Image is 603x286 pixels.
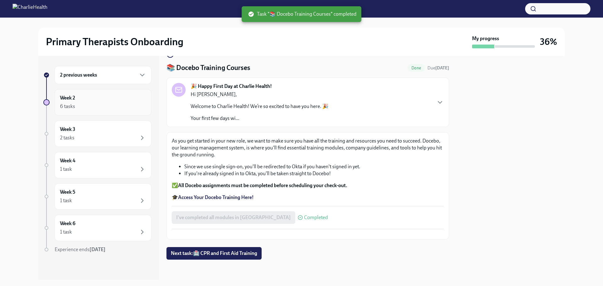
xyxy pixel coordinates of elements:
p: Hi [PERSON_NAME], [191,91,329,98]
a: Week 41 task [43,152,151,178]
span: Done [408,66,425,70]
li: Since we use single sign-on, you'll be redirected to Okta if you haven't signed in yet. [184,163,444,170]
div: 2 previous weeks [55,66,151,84]
div: 2 tasks [60,134,74,141]
h4: 📚 Docebo Training Courses [166,63,250,73]
span: August 26th, 2025 09:00 [427,65,449,71]
h6: Week 6 [60,220,75,227]
p: ✅ [172,182,444,189]
div: 1 task [60,197,72,204]
h3: 36% [540,36,557,47]
li: If you're already signed in to Okta, you'll be taken straight to Docebo! [184,170,444,177]
span: Experience ends [55,246,106,252]
strong: [DATE] [90,246,106,252]
h6: Week 3 [60,126,75,133]
p: 🎓 [172,194,444,201]
h6: Week 2 [60,94,75,101]
h6: Week 5 [60,189,75,196]
a: Week 61 task [43,215,151,241]
div: 1 task [60,166,72,173]
span: Due [427,65,449,71]
img: CharlieHealth [13,4,47,14]
strong: 🎉 Happy First Day at Charlie Health! [191,83,272,90]
div: 1 task [60,229,72,235]
strong: My progress [472,35,499,42]
button: Next task:🏥 CPR and First Aid Training [166,247,262,260]
p: Welcome to Charlie Health! We’re so excited to have you here. 🎉 [191,103,329,110]
span: Completed [304,215,328,220]
a: Week 51 task [43,183,151,210]
p: As you get started in your new role, we want to make sure you have all the training and resources... [172,138,444,158]
strong: [DATE] [435,65,449,71]
strong: All Docebo assignments must be completed before scheduling your check-out. [178,182,347,188]
h2: Primary Therapists Onboarding [46,35,183,48]
p: Your first few days wi... [191,115,329,122]
span: Task "📚 Docebo Training Courses" completed [248,11,356,18]
h6: Week 4 [60,157,75,164]
a: Access Your Docebo Training Here! [178,194,254,200]
a: Week 26 tasks [43,89,151,116]
h6: 2 previous weeks [60,72,97,78]
div: 6 tasks [60,103,75,110]
span: Next task : 🏥 CPR and First Aid Training [171,250,257,256]
a: Week 32 tasks [43,121,151,147]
